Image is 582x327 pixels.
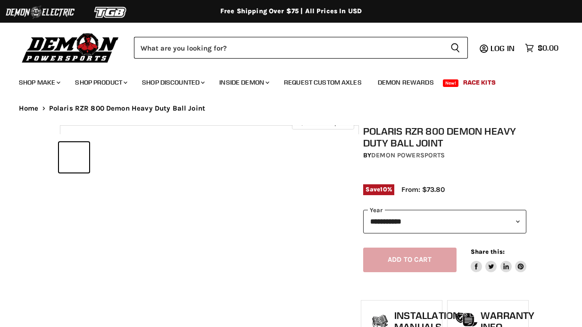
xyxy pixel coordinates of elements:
[363,150,526,161] div: by
[68,73,133,92] a: Shop Product
[363,125,526,149] h1: Polaris RZR 800 Demon Heavy Duty Ball Joint
[486,44,520,52] a: Log in
[277,73,369,92] a: Request Custom Axles
[443,37,468,59] button: Search
[471,248,527,273] aside: Share this:
[49,104,205,112] span: Polaris RZR 800 Demon Heavy Duty Ball Joint
[75,3,146,21] img: TGB Logo 2
[59,142,89,172] button: IMAGE thumbnail
[380,186,387,193] span: 10
[5,3,75,21] img: Demon Electric Logo 2
[371,151,445,159] a: Demon Powersports
[456,73,503,92] a: Race Kits
[12,73,66,92] a: Shop Make
[135,73,210,92] a: Shop Discounted
[363,184,394,195] span: Save %
[134,37,468,59] form: Product
[538,43,558,52] span: $0.00
[520,41,563,55] a: $0.00
[371,73,441,92] a: Demon Rewards
[19,31,122,64] img: Demon Powersports
[455,312,478,327] img: warranty-icon.png
[134,37,443,59] input: Search
[401,185,445,194] span: From: $73.80
[12,69,556,92] ul: Main menu
[19,104,39,112] a: Home
[471,248,505,255] span: Share this:
[212,73,275,92] a: Inside Demon
[491,43,515,53] span: Log in
[363,210,526,233] select: year
[297,119,349,126] span: Click to expand
[443,79,459,87] span: New!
